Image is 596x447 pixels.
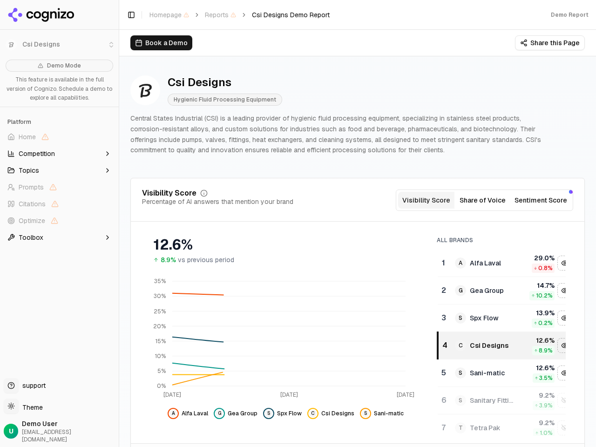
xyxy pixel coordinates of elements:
[19,216,45,225] span: Optimize
[374,410,404,417] span: Sani-matic
[441,367,446,379] div: 5
[4,230,115,245] button: Toolbox
[455,422,466,433] span: T
[360,408,404,419] button: Hide sani-matic data
[163,391,181,399] tspan: [DATE]
[437,237,566,244] div: All Brands
[470,368,505,378] div: Sani-matic
[551,11,589,19] div: Demo Report
[454,192,511,209] button: Share of Voice
[9,427,14,436] span: U
[455,257,466,269] span: A
[557,393,572,408] button: Show sanitary fittings data
[470,313,499,323] div: Spx Flow
[168,75,282,90] div: Csi Designs
[149,10,189,20] span: Homepage
[557,311,572,325] button: Hide spx flow data
[438,277,573,305] tr: 2GGea Group14.7%10.2%Hide gea group data
[142,197,293,206] div: Percentage of AI answers that mention your brand
[557,256,572,271] button: Hide alfa laval data
[154,278,166,285] tspan: 35%
[6,75,113,103] p: This feature is available in the full version of Cognizo. Schedule a demo to explore all capabili...
[521,253,555,263] div: 29.0 %
[438,414,573,442] tr: 7TTetra Pak9.2%1.0%Show tetra pak data
[309,410,317,417] span: C
[214,408,257,419] button: Hide gea group data
[521,336,555,345] div: 12.6 %
[19,403,43,412] span: Theme
[470,258,501,268] div: Alfa Laval
[156,338,166,345] tspan: 15%
[19,233,43,242] span: Toolbox
[536,292,553,299] span: 10.2 %
[321,410,354,417] span: Csi Designs
[182,410,208,417] span: Alfa Laval
[455,395,466,406] span: S
[470,423,501,433] div: Tetra Pak
[557,283,572,298] button: Hide gea group data
[22,428,115,443] span: [EMAIL_ADDRESS][DOMAIN_NAME]
[455,312,466,324] span: S
[22,419,115,428] span: Demo User
[307,408,354,419] button: Hide csi designs data
[168,408,208,419] button: Hide alfa laval data
[438,387,573,414] tr: 6SSanitary Fittings9.2%3.9%Show sanitary fittings data
[521,391,555,400] div: 9.2 %
[153,323,166,330] tspan: 20%
[4,163,115,178] button: Topics
[130,35,192,50] button: Book a Demo
[280,391,298,399] tspan: [DATE]
[441,395,446,406] div: 6
[470,396,514,405] div: Sanitary Fittings
[216,410,223,417] span: G
[228,410,257,417] span: Gea Group
[149,10,330,20] nav: breadcrumb
[205,10,236,20] span: Reports
[438,305,573,332] tr: 3SSpx Flow13.9%0.2%Hide spx flow data
[4,115,115,129] div: Platform
[397,391,414,399] tspan: [DATE]
[557,366,572,380] button: Hide sani-matic data
[153,237,418,253] div: 12.6%
[263,408,302,419] button: Hide spx flow data
[155,352,166,360] tspan: 10%
[521,363,555,372] div: 12.6 %
[157,382,166,390] tspan: 0%
[19,166,39,175] span: Topics
[398,192,454,209] button: Visibility Score
[470,341,508,350] div: Csi Designs
[441,422,446,433] div: 7
[265,410,272,417] span: S
[455,340,466,351] span: C
[539,347,553,354] span: 8.9 %
[157,367,166,375] tspan: 5%
[169,410,177,417] span: A
[442,340,446,351] div: 4
[521,418,555,427] div: 9.2 %
[538,319,553,327] span: 0.2 %
[252,10,330,20] span: Csi Designs Demo Report
[438,332,573,359] tr: 4CCsi Designs12.6%8.9%Hide csi designs data
[438,359,573,387] tr: 5SSani-matic12.6%3.5%Hide sani-matic data
[19,199,46,209] span: Citations
[539,402,553,409] span: 3.9 %
[521,281,555,290] div: 14.7 %
[161,255,176,264] span: 8.9%
[538,264,553,272] span: 0.8 %
[455,367,466,379] span: S
[441,312,446,324] div: 3
[521,308,555,318] div: 13.9 %
[557,420,572,435] button: Show tetra pak data
[19,183,44,192] span: Prompts
[130,113,548,156] p: Central States Industrial (CSI) is a leading provider of hygienic fluid processing equipment, spe...
[438,250,573,277] tr: 1AAlfa Laval29.0%0.8%Hide alfa laval data
[154,308,166,315] tspan: 25%
[362,410,369,417] span: S
[539,374,553,382] span: 3.5 %
[515,35,585,50] button: Share this Page
[178,255,234,264] span: vs previous period
[168,94,282,106] span: Hygienic Fluid Processing Equipment
[441,257,446,269] div: 1
[455,285,466,296] span: G
[4,146,115,161] button: Competition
